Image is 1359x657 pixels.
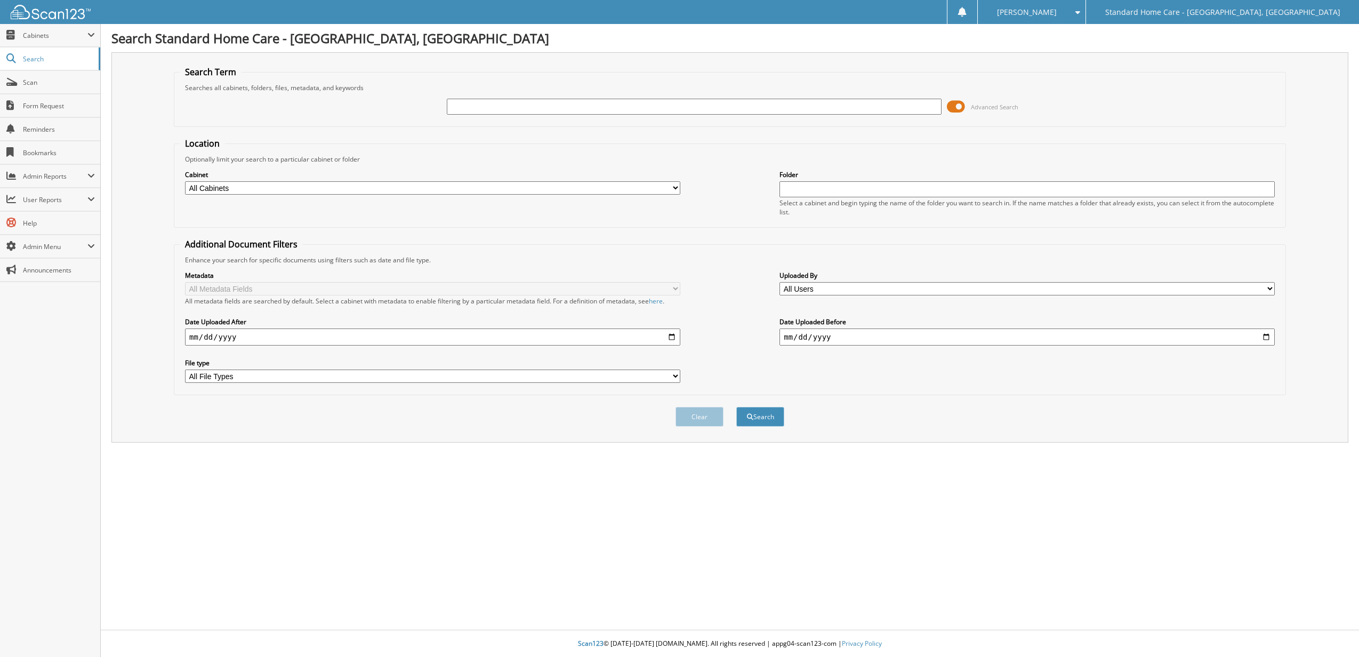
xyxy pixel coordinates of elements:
a: here [649,297,663,306]
span: Reminders [23,125,95,134]
div: Select a cabinet and begin typing the name of the folder you want to search in. If the name match... [779,198,1275,217]
input: end [779,328,1275,346]
legend: Location [180,138,225,149]
span: Bookmarks [23,148,95,157]
button: Search [736,407,784,427]
span: Help [23,219,95,228]
a: Privacy Policy [842,639,882,648]
span: User Reports [23,195,87,204]
button: Clear [676,407,723,427]
label: File type [185,358,680,367]
h1: Search Standard Home Care - [GEOGRAPHIC_DATA], [GEOGRAPHIC_DATA] [111,29,1348,47]
label: Uploaded By [779,271,1275,280]
input: start [185,328,680,346]
div: Searches all cabinets, folders, files, metadata, and keywords [180,83,1280,92]
label: Folder [779,170,1275,179]
img: scan123-logo-white.svg [11,5,91,19]
span: Standard Home Care - [GEOGRAPHIC_DATA], [GEOGRAPHIC_DATA] [1105,9,1340,15]
span: Form Request [23,101,95,110]
span: Scan123 [578,639,604,648]
div: Enhance your search for specific documents using filters such as date and file type. [180,255,1280,265]
span: [PERSON_NAME] [997,9,1057,15]
legend: Additional Document Filters [180,238,303,250]
span: Advanced Search [971,103,1018,111]
label: Metadata [185,271,680,280]
iframe: Chat Widget [1306,606,1359,657]
label: Date Uploaded Before [779,317,1275,326]
div: All metadata fields are searched by default. Select a cabinet with metadata to enable filtering b... [185,297,680,306]
span: Search [23,54,93,63]
label: Date Uploaded After [185,317,680,326]
span: Cabinets [23,31,87,40]
div: Optionally limit your search to a particular cabinet or folder [180,155,1280,164]
span: Admin Menu [23,242,87,251]
div: © [DATE]-[DATE] [DOMAIN_NAME]. All rights reserved | appg04-scan123-com | [101,631,1359,657]
span: Scan [23,78,95,87]
label: Cabinet [185,170,680,179]
span: Announcements [23,266,95,275]
span: Admin Reports [23,172,87,181]
legend: Search Term [180,66,242,78]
